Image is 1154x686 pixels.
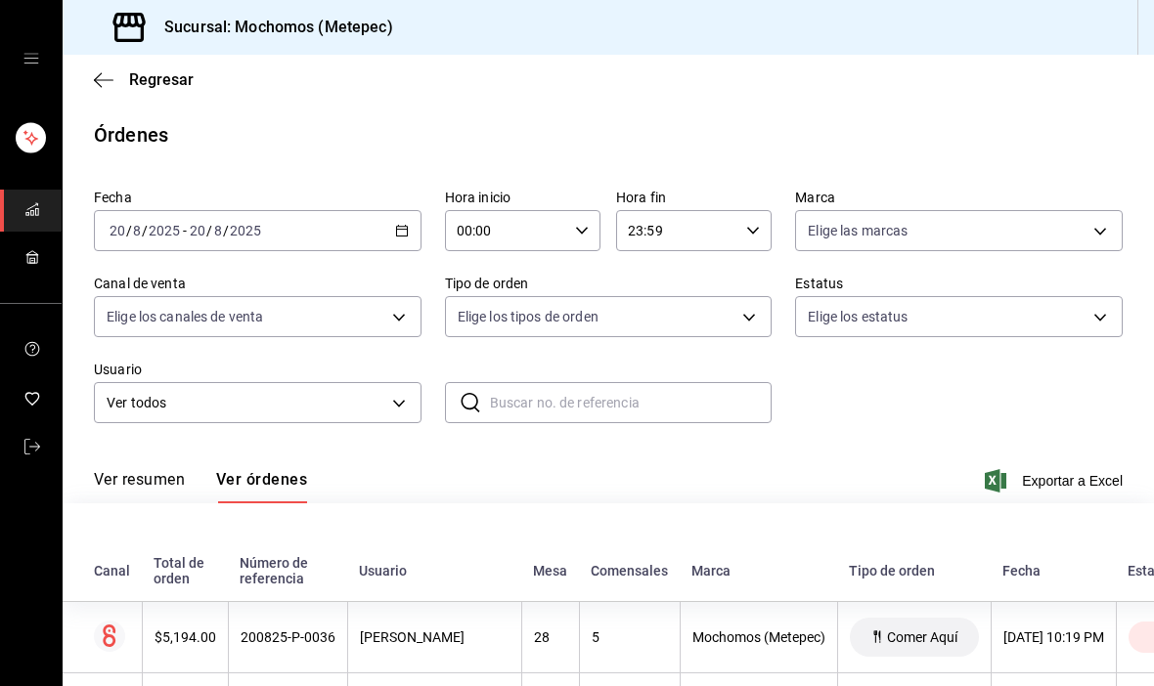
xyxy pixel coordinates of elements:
[592,629,668,645] div: 5
[849,563,979,579] div: Tipo de orden
[445,191,600,204] label: Hora inicio
[126,223,132,238] span: /
[229,223,262,238] input: ----
[534,629,567,645] div: 28
[183,223,187,238] span: -
[107,307,263,326] span: Elige los canales de venta
[129,70,194,89] span: Regresar
[616,191,772,204] label: Hora fin
[213,223,223,238] input: --
[591,563,668,579] div: Comensales
[142,223,148,238] span: /
[148,223,181,238] input: ----
[94,470,185,503] button: Ver resumen
[808,221,908,240] span: Elige las marcas
[1003,629,1104,645] div: [DATE] 10:19 PM
[795,191,1123,204] label: Marca
[692,629,825,645] div: Mochomos (Metepec)
[691,563,825,579] div: Marca
[149,16,393,39] h3: Sucursal: Mochomos (Metepec)
[1002,563,1104,579] div: Fecha
[155,629,216,645] div: $5,194.00
[94,277,422,290] label: Canal de venta
[189,223,206,238] input: --
[223,223,229,238] span: /
[154,555,216,586] div: Total de orden
[94,191,422,204] label: Fecha
[445,277,773,290] label: Tipo de orden
[490,383,773,422] input: Buscar no. de referencia
[94,563,130,579] div: Canal
[94,470,307,503] div: navigation tabs
[458,307,599,326] span: Elige los tipos de orden
[360,629,510,645] div: [PERSON_NAME]
[241,629,335,645] div: 200825-P-0036
[94,363,422,376] label: Usuario
[216,470,307,503] button: Ver órdenes
[359,563,510,579] div: Usuario
[132,223,142,238] input: --
[109,223,126,238] input: --
[23,51,39,66] button: open drawer
[94,120,168,150] div: Órdenes
[989,469,1123,493] button: Exportar a Excel
[533,563,567,579] div: Mesa
[795,277,1123,290] label: Estatus
[879,629,965,645] span: Comer Aquí
[206,223,212,238] span: /
[94,70,194,89] button: Regresar
[107,393,385,413] span: Ver todos
[808,307,908,326] span: Elige los estatus
[240,555,335,586] div: Número de referencia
